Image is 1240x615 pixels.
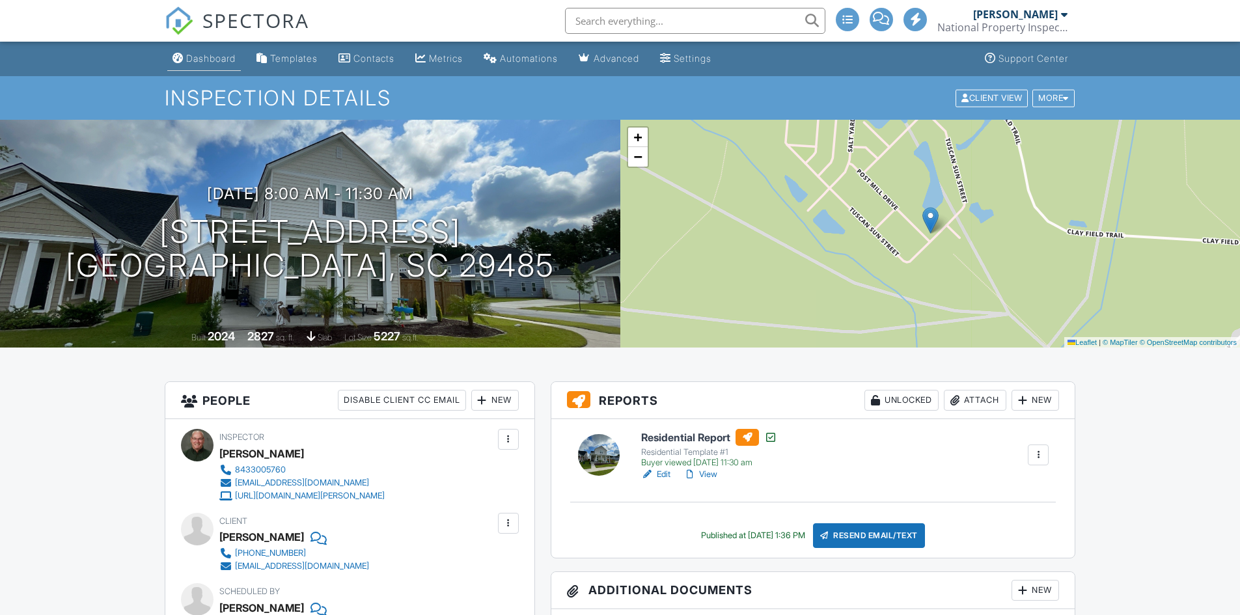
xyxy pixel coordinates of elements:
[980,47,1073,71] a: Support Center
[165,18,309,45] a: SPECTORA
[573,47,644,71] a: Advanced
[202,7,309,34] span: SPECTORA
[674,53,711,64] div: Settings
[247,329,274,343] div: 2827
[1032,89,1075,107] div: More
[219,527,304,547] div: [PERSON_NAME]
[235,465,286,475] div: 8433005760
[344,333,372,342] span: Lot Size
[165,7,193,35] img: The Best Home Inspection Software - Spectora
[219,432,264,442] span: Inspector
[1012,390,1059,411] div: New
[633,129,642,145] span: +
[944,390,1006,411] div: Attach
[478,47,563,71] a: Automations (Advanced)
[235,478,369,488] div: [EMAIL_ADDRESS][DOMAIN_NAME]
[235,548,306,558] div: [PHONE_NUMBER]
[1140,338,1237,346] a: © OpenStreetMap contributors
[66,215,555,284] h1: [STREET_ADDRESS] [GEOGRAPHIC_DATA], SC 29485
[318,333,332,342] span: slab
[429,53,463,64] div: Metrics
[219,463,385,476] a: 8433005760
[701,530,805,541] div: Published at [DATE] 1:36 PM
[186,53,236,64] div: Dashboard
[1103,338,1138,346] a: © MapTiler
[683,468,717,481] a: View
[565,8,825,34] input: Search everything...
[633,148,642,165] span: −
[1099,338,1101,346] span: |
[207,185,413,202] h3: [DATE] 8:00 am - 11:30 am
[641,468,670,481] a: Edit
[1068,338,1097,346] a: Leaflet
[641,447,777,458] div: Residential Template #1
[402,333,419,342] span: sq.ft.
[973,8,1058,21] div: [PERSON_NAME]
[813,523,925,548] div: Resend Email/Text
[167,47,241,71] a: Dashboard
[641,429,777,446] h6: Residential Report
[165,382,534,419] h3: People
[276,333,294,342] span: sq. ft.
[219,560,369,573] a: [EMAIL_ADDRESS][DOMAIN_NAME]
[864,390,939,411] div: Unlocked
[333,47,400,71] a: Contacts
[655,47,717,71] a: Settings
[937,21,1068,34] div: National Property Inspections/Lowcountry
[628,128,648,147] a: Zoom in
[956,89,1028,107] div: Client View
[219,444,304,463] div: [PERSON_NAME]
[551,572,1075,609] h3: Additional Documents
[374,329,400,343] div: 5227
[219,516,247,526] span: Client
[219,476,385,489] a: [EMAIL_ADDRESS][DOMAIN_NAME]
[208,329,235,343] div: 2024
[191,333,206,342] span: Built
[251,47,323,71] a: Templates
[353,53,394,64] div: Contacts
[1012,580,1059,601] div: New
[471,390,519,411] div: New
[410,47,468,71] a: Metrics
[219,547,369,560] a: [PHONE_NUMBER]
[641,429,777,468] a: Residential Report Residential Template #1 Buyer viewed [DATE] 11:30 am
[551,382,1075,419] h3: Reports
[219,489,385,502] a: [URL][DOMAIN_NAME][PERSON_NAME]
[338,390,466,411] div: Disable Client CC Email
[165,87,1076,109] h1: Inspection Details
[235,491,385,501] div: [URL][DOMAIN_NAME][PERSON_NAME]
[641,458,777,468] div: Buyer viewed [DATE] 11:30 am
[954,92,1031,102] a: Client View
[500,53,558,64] div: Automations
[628,147,648,167] a: Zoom out
[235,561,369,571] div: [EMAIL_ADDRESS][DOMAIN_NAME]
[270,53,318,64] div: Templates
[219,586,280,596] span: Scheduled By
[922,207,939,234] img: Marker
[594,53,639,64] div: Advanced
[999,53,1068,64] div: Support Center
